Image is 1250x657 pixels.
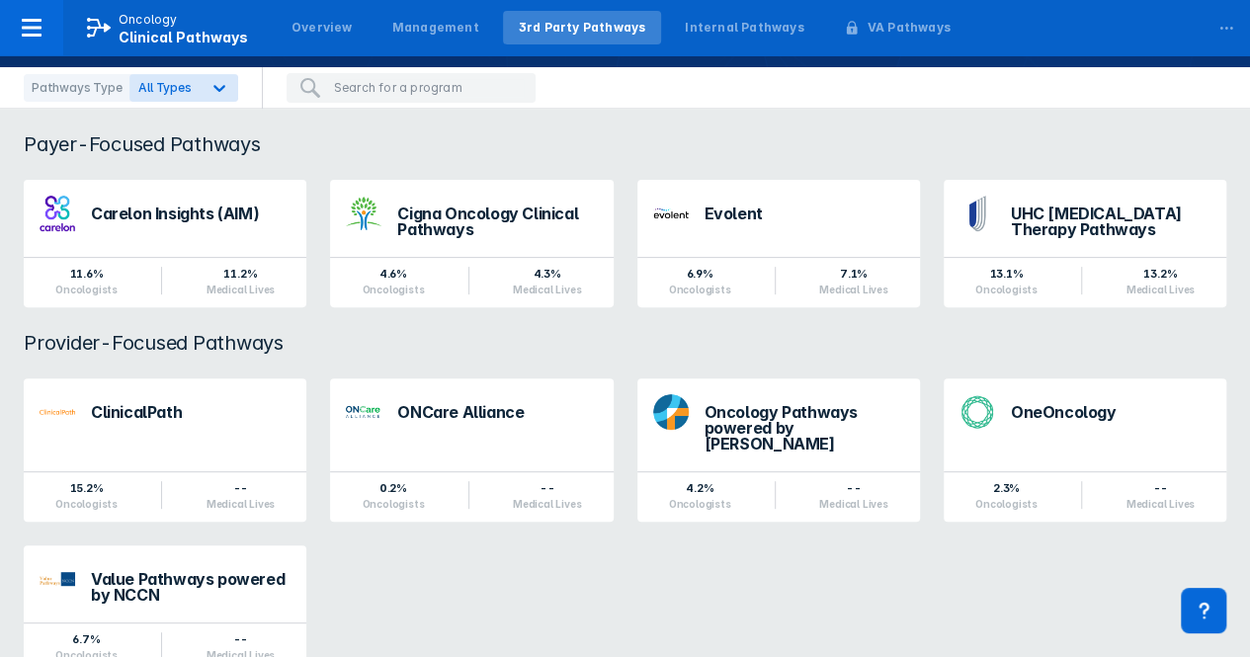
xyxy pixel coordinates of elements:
[362,498,424,510] div: Oncologists
[24,180,306,307] a: Carelon Insights (AIM)11.6%Oncologists11.2%Medical Lives
[1125,498,1194,510] div: Medical Lives
[138,80,191,95] span: All Types
[975,266,1038,282] div: 13.1%
[705,205,904,221] div: Evolent
[362,266,424,282] div: 4.6%
[819,266,887,282] div: 7.1%
[637,180,920,307] a: Evolent6.9%Oncologists7.1%Medical Lives
[346,196,381,231] img: cigna-oncology-clinical-pathways.png
[705,404,904,452] div: Oncology Pathways powered by [PERSON_NAME]
[944,180,1226,307] a: UHC [MEDICAL_DATA] Therapy Pathways13.1%Oncologists13.2%Medical Lives
[330,180,613,307] a: Cigna Oncology Clinical Pathways4.6%Oncologists4.3%Medical Lives
[513,284,581,295] div: Medical Lives
[944,378,1226,522] a: OneOncology2.3%Oncologists--Medical Lives
[40,572,75,586] img: value-pathways-nccn.png
[292,19,353,37] div: Overview
[392,19,479,37] div: Management
[959,196,995,231] img: uhc-pathways.png
[1011,404,1210,420] div: OneOncology
[91,205,291,221] div: Carelon Insights (AIM)
[397,205,597,237] div: Cigna Oncology Clinical Pathways
[513,498,581,510] div: Medical Lives
[1125,266,1194,282] div: 13.2%
[330,378,613,522] a: ONCare Alliance0.2%Oncologists--Medical Lives
[685,19,803,37] div: Internal Pathways
[40,394,75,430] img: via-oncology.png
[207,480,275,496] div: --
[55,266,118,282] div: 11.6%
[55,498,118,510] div: Oncologists
[503,11,662,44] a: 3rd Party Pathways
[975,480,1038,496] div: 2.3%
[207,284,275,295] div: Medical Lives
[119,11,178,29] p: Oncology
[819,498,887,510] div: Medical Lives
[91,571,291,603] div: Value Pathways powered by NCCN
[519,19,646,37] div: 3rd Party Pathways
[1207,3,1246,44] div: ...
[1181,588,1226,633] div: Contact Support
[207,498,275,510] div: Medical Lives
[40,196,75,231] img: carelon-insights.png
[346,394,381,430] img: oncare-alliance.png
[1125,284,1194,295] div: Medical Lives
[653,196,689,231] img: new-century-health.png
[24,378,306,522] a: ClinicalPath15.2%Oncologists--Medical Lives
[819,480,887,496] div: --
[669,498,731,510] div: Oncologists
[91,404,291,420] div: ClinicalPath
[513,266,581,282] div: 4.3%
[1011,205,1210,237] div: UHC [MEDICAL_DATA] Therapy Pathways
[819,284,887,295] div: Medical Lives
[397,404,597,420] div: ONCare Alliance
[653,394,689,430] img: dfci-pathways.png
[119,29,248,45] span: Clinical Pathways
[669,284,731,295] div: Oncologists
[1125,480,1194,496] div: --
[362,284,424,295] div: Oncologists
[669,11,819,44] a: Internal Pathways
[975,284,1038,295] div: Oncologists
[637,378,920,522] a: Oncology Pathways powered by [PERSON_NAME]4.2%Oncologists--Medical Lives
[24,74,129,102] div: Pathways Type
[55,284,118,295] div: Oncologists
[55,480,118,496] div: 15.2%
[55,631,118,647] div: 6.7%
[975,498,1038,510] div: Oncologists
[362,480,424,496] div: 0.2%
[207,266,275,282] div: 11.2%
[669,266,731,282] div: 6.9%
[334,79,524,97] input: Search for a program
[513,480,581,496] div: --
[959,394,995,430] img: oneoncology.png
[207,631,275,647] div: --
[868,19,951,37] div: VA Pathways
[276,11,369,44] a: Overview
[376,11,495,44] a: Management
[669,480,731,496] div: 4.2%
